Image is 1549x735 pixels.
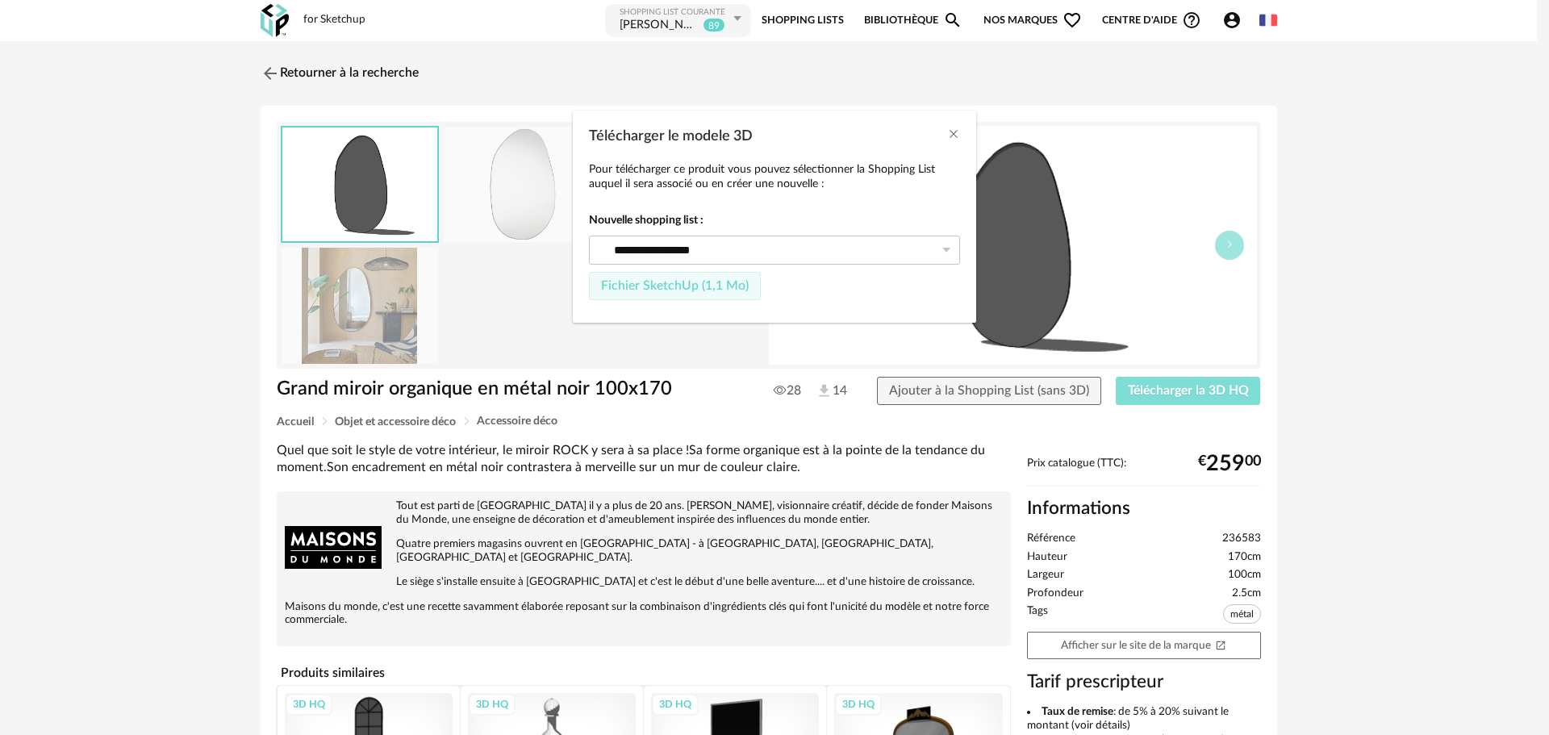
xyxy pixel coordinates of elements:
[947,127,960,144] button: Close
[589,213,960,228] strong: Nouvelle shopping list :
[601,279,749,292] span: Fichier SketchUp (1,1 Mo)
[589,272,761,301] button: Fichier SketchUp (1,1 Mo)
[589,162,960,191] p: Pour télécharger ce produit vous pouvez sélectionner la Shopping List auquel il sera associé ou e...
[589,129,753,144] span: Télécharger le modele 3D
[573,111,976,324] div: Télécharger le modele 3D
